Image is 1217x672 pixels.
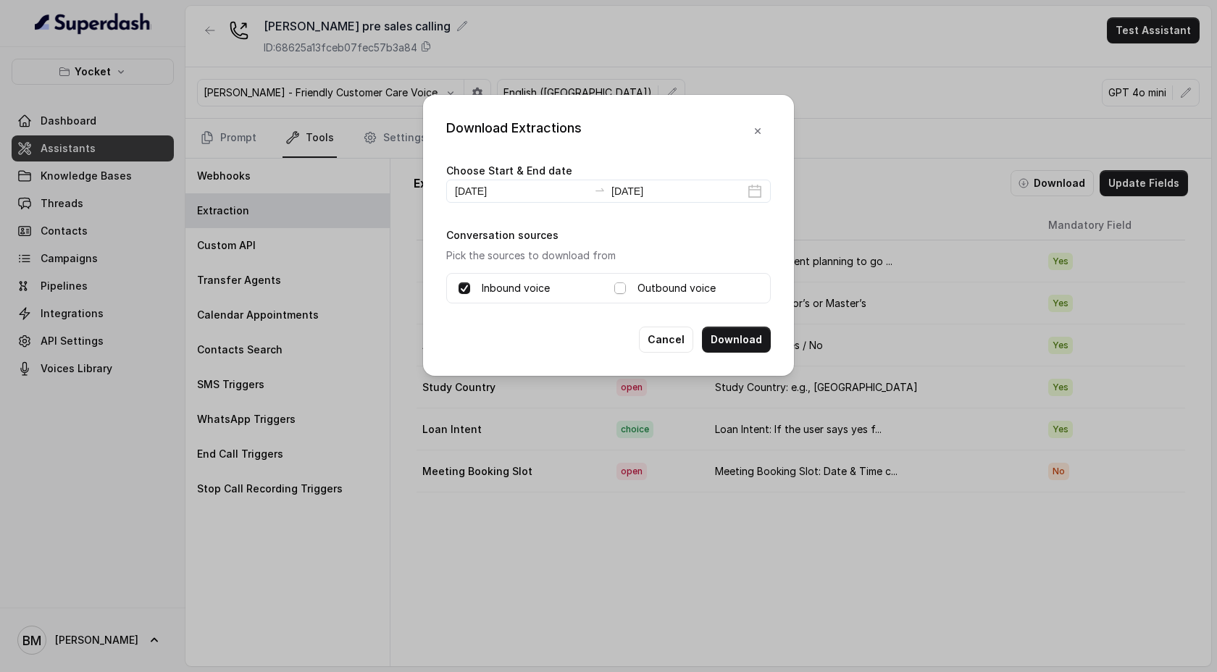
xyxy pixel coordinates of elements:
[637,280,716,297] label: Outbound voice
[446,247,771,264] p: Pick the sources to download from
[482,280,550,297] label: Inbound voice
[639,327,693,353] button: Cancel
[702,327,771,353] button: Download
[446,229,559,241] label: Conversation sources
[446,118,582,144] div: Download Extractions
[611,183,745,199] input: End date
[594,184,606,196] span: to
[455,183,588,199] input: Start date
[446,164,572,177] label: Choose Start & End date
[594,184,606,196] span: swap-right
